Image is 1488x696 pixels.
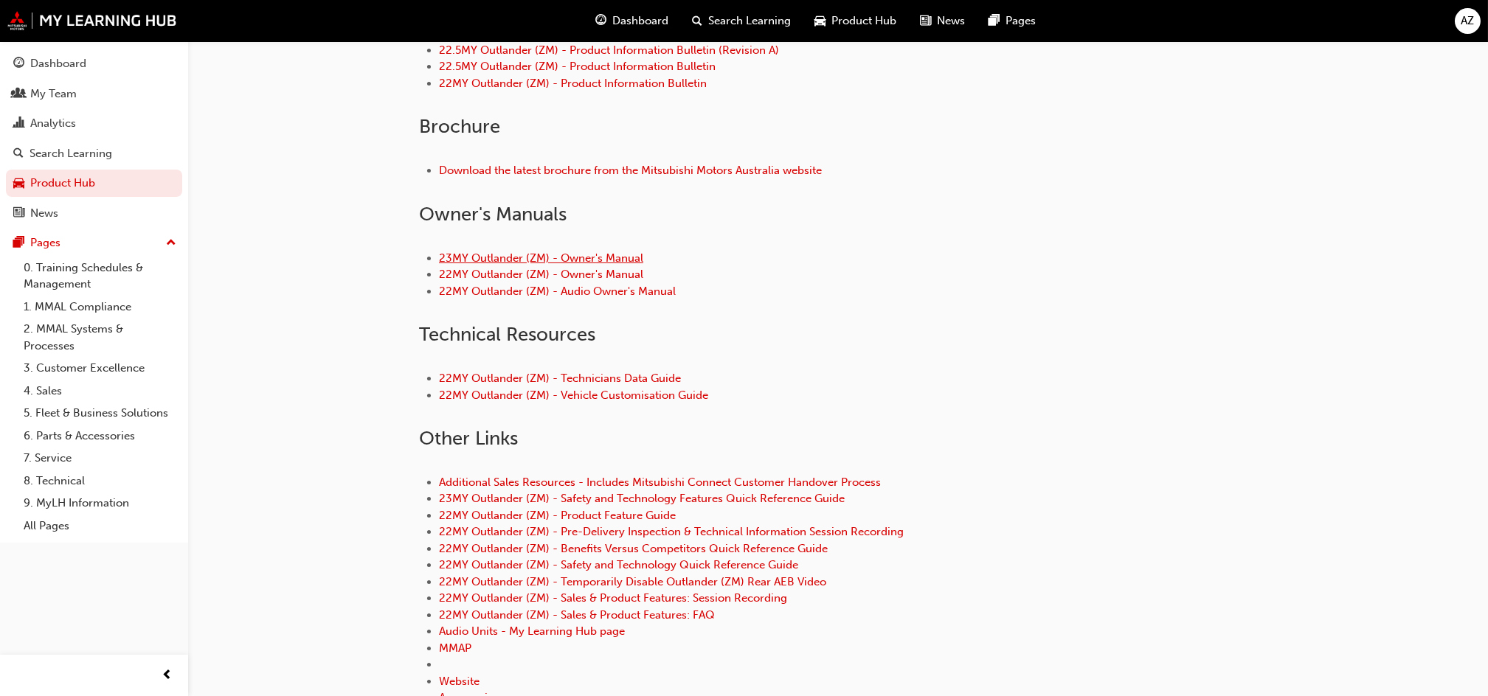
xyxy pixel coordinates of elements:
[989,12,1000,30] span: pages-icon
[439,77,707,90] a: 22MY Outlander (ZM) - Product Information Bulletin
[832,13,897,29] span: Product Hub
[18,447,182,470] a: 7. Service
[439,43,779,57] a: 22.5MY Outlander (ZM) - Product Information Bulletin (Revision A)
[693,12,703,30] span: search-icon
[18,515,182,537] a: All Pages
[13,237,24,250] span: pages-icon
[613,13,669,29] span: Dashboard
[439,60,716,73] a: 22.5MY Outlander (ZM) - Product Information Bulletin
[18,492,182,515] a: 9. MyLH Information
[13,88,24,101] span: people-icon
[439,509,676,522] a: 22MY Outlander (ZM) - Product Feature Guide
[6,110,182,137] a: Analytics
[30,86,77,102] div: My Team
[13,177,24,190] span: car-icon
[166,234,176,253] span: up-icon
[439,389,708,402] a: 22MY Outlander (ZM) - Vehicle Customisation Guide
[419,203,1257,226] h2: Owner ' s Manuals
[30,145,112,162] div: Search Learning
[13,58,24,71] span: guage-icon
[439,641,471,655] a: MMAP
[18,380,182,403] a: 4. Sales
[803,6,909,36] a: car-iconProduct Hub
[13,117,24,130] span: chart-icon
[6,170,182,197] a: Product Hub
[439,525,904,538] a: 22MY Outlander (ZM) - Pre-Delivery Inspection & Technical Information Session Recording
[938,13,966,29] span: News
[419,115,1257,139] h2: Brochure
[439,608,715,622] a: 22MY Outlander (ZM) - Sales & Product Features: FAQ
[439,558,798,571] a: 22MY Outlander (ZM) - Safety and Technology Quick Reference Guide
[709,13,792,29] span: Search Learning
[909,6,977,36] a: news-iconNews
[30,115,76,132] div: Analytics
[6,200,182,227] a: News
[30,205,58,222] div: News
[419,323,1257,347] h2: Technical Resources
[1461,13,1475,29] span: AZ
[7,11,177,30] img: mmal
[18,357,182,380] a: 3. Customer Excellence
[18,402,182,425] a: 5. Fleet & Business Solutions
[18,425,182,448] a: 6. Parts & Accessories
[162,667,173,685] span: prev-icon
[30,234,60,251] div: Pages
[681,6,803,36] a: search-iconSearch Learning
[596,12,607,30] span: guage-icon
[439,164,822,177] a: Download the latest brochure from the Mitsubishi Motors Australia website
[419,427,1257,450] h2: Other Links
[439,542,828,555] a: 22MY Outlander (ZM) - Benefits Versus Competitors Quick Reference Guide
[6,229,182,257] button: Pages
[921,12,932,30] span: news-icon
[977,6,1048,36] a: pages-iconPages
[13,147,24,161] span: search-icon
[6,50,182,77] a: Dashboard
[815,12,826,30] span: car-icon
[439,251,643,265] a: 23MY Outlander (ZM) - Owner's Manual
[6,80,182,108] a: My Team
[18,318,182,357] a: 2. MMAL Systems & Processes
[439,675,480,688] a: Website
[13,207,24,220] span: news-icon
[439,591,787,605] a: 22MY Outlander (ZM) - Sales & Product Features: Session Recording
[439,476,881,489] a: Additional Sales Resources - Includes Mitsubishi Connect Customer Handover Process
[439,492,845,505] a: 23MY Outlander (ZM) - Safety and Technology Features Quick Reference Guide
[1455,8,1481,34] button: AZ
[439,285,676,298] a: 22MY Outlander (ZM) - Audio Owner's Manual
[18,470,182,493] a: 8. Technical
[6,47,182,229] button: DashboardMy TeamAnalyticsSearch LearningProduct HubNews
[439,268,643,281] a: 22MY Outlander (ZM) - Owner's Manual
[439,575,826,588] a: 22MY Outlander (ZM) - Temporarily Disable Outlander (ZM) Rear AEB Video
[30,55,86,72] div: Dashboard
[6,140,182,167] a: Search Learning
[439,624,625,638] a: Audio Units - My Learning Hub page
[439,372,681,385] a: 22MY Outlander (ZM) - Technicians Data Guide
[18,257,182,296] a: 0. Training Schedules & Management
[584,6,681,36] a: guage-iconDashboard
[18,296,182,319] a: 1. MMAL Compliance
[1006,13,1037,29] span: Pages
